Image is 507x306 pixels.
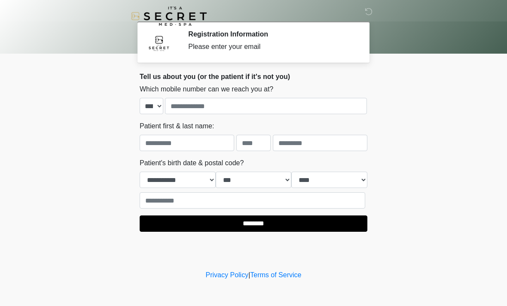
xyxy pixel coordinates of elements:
[248,271,250,279] a: |
[188,42,354,52] div: Please enter your email
[206,271,249,279] a: Privacy Policy
[131,6,207,26] img: It's A Secret Med Spa Logo
[146,30,172,56] img: Agent Avatar
[140,84,273,94] label: Which mobile number can we reach you at?
[188,30,354,38] h2: Registration Information
[250,271,301,279] a: Terms of Service
[140,158,244,168] label: Patient's birth date & postal code?
[140,73,367,81] h2: Tell us about you (or the patient if it's not you)
[140,121,214,131] label: Patient first & last name:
